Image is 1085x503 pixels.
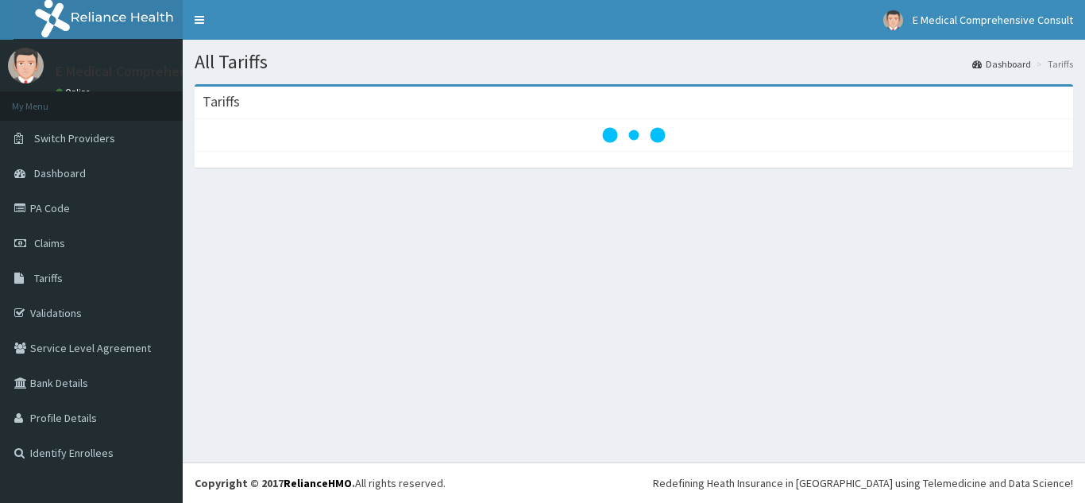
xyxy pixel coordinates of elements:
[284,476,352,490] a: RelianceHMO
[34,236,65,250] span: Claims
[972,57,1031,71] a: Dashboard
[195,476,355,490] strong: Copyright © 2017 .
[653,475,1073,491] div: Redefining Heath Insurance in [GEOGRAPHIC_DATA] using Telemedicine and Data Science!
[913,13,1073,27] span: E Medical Comprehensive Consult
[34,166,86,180] span: Dashboard
[8,48,44,83] img: User Image
[56,87,94,98] a: Online
[34,271,63,285] span: Tariffs
[1033,57,1073,71] li: Tariffs
[56,64,263,79] p: E Medical Comprehensive Consult
[34,131,115,145] span: Switch Providers
[602,103,666,167] svg: audio-loading
[183,462,1085,503] footer: All rights reserved.
[883,10,903,30] img: User Image
[195,52,1073,72] h1: All Tariffs
[203,95,240,109] h3: Tariffs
